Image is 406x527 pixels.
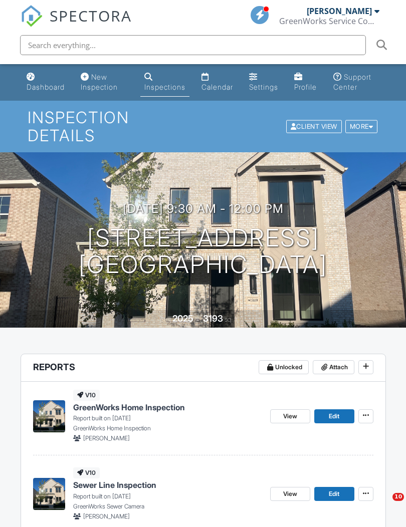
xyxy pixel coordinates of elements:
[392,493,404,501] span: 10
[21,14,132,35] a: SPECTORA
[307,6,372,16] div: [PERSON_NAME]
[345,120,378,133] div: More
[81,73,118,91] div: New Inspection
[294,83,317,91] div: Profile
[172,313,193,324] div: 2025
[123,202,284,215] h3: [DATE] 9:30 am - 12:00 pm
[285,122,344,130] a: Client View
[197,68,237,97] a: Calendar
[286,120,342,133] div: Client View
[290,68,321,97] a: Profile
[28,109,378,144] h1: Inspection Details
[249,83,278,91] div: Settings
[27,83,65,91] div: Dashboard
[21,5,43,27] img: The Best Home Inspection Software - Spectora
[140,68,189,97] a: Inspections
[77,68,132,97] a: New Inspection
[245,68,282,97] a: Settings
[279,16,379,26] div: GreenWorks Service Company
[225,316,239,323] span: sq. ft.
[333,73,371,91] div: Support Center
[23,68,69,97] a: Dashboard
[329,68,384,97] a: Support Center
[372,493,396,517] iframe: Intercom live chat
[20,35,366,55] input: Search everything...
[50,5,132,26] span: SPECTORA
[79,225,327,278] h1: [STREET_ADDRESS] [GEOGRAPHIC_DATA]
[160,316,171,323] span: Built
[203,313,223,324] div: 3193
[201,83,233,91] div: Calendar
[144,83,185,91] div: Inspections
